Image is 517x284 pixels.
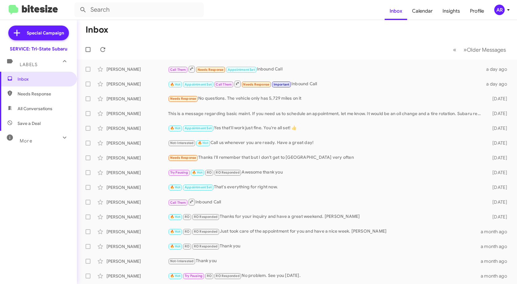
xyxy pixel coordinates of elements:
span: Call Them [216,82,232,86]
span: Appointment Set [185,82,212,86]
h1: Inbox [86,25,108,35]
nav: Page navigation example [450,43,510,56]
span: RO Responded [194,230,218,234]
span: Needs Response [18,91,70,97]
div: Thanks for your inquiry and have a great weekend. [PERSON_NAME] [168,213,484,220]
span: 🔥 Hot [198,141,208,145]
span: Needs Response [170,97,196,101]
span: Appointment Set [185,126,212,130]
div: [DATE] [484,125,512,131]
span: RO Responded [216,170,239,174]
div: This is a message regarding basic maint. If you need us to schedule an appointment, let me know. ... [168,110,484,117]
div: [DATE] [484,214,512,220]
button: AR [489,5,510,15]
input: Search [74,2,204,17]
span: Labels [20,62,38,67]
span: 🔥 Hot [170,230,181,234]
span: Appointment Set [185,185,212,189]
div: [PERSON_NAME] [106,170,168,176]
div: Just took care of the appointment for you and have a nice week. [PERSON_NAME] [168,228,481,235]
span: 🔥 Hot [170,185,181,189]
span: RO Responded [194,215,218,219]
div: That's everything for right now. [168,184,484,191]
div: [DATE] [484,96,512,102]
span: Try Pausing [170,170,188,174]
a: Inbox [385,2,407,20]
div: [DATE] [484,140,512,146]
span: Important [274,82,290,86]
span: RO [207,170,212,174]
span: Older Messages [467,46,506,53]
div: [DATE] [484,155,512,161]
div: [PERSON_NAME] [106,96,168,102]
span: 🔥 Hot [170,126,181,130]
a: Profile [465,2,489,20]
div: [PERSON_NAME] [106,273,168,279]
span: « [453,46,456,54]
div: [PERSON_NAME] [106,229,168,235]
div: [DATE] [484,170,512,176]
div: [PERSON_NAME] [106,81,168,87]
div: [PERSON_NAME] [106,199,168,205]
div: [PERSON_NAME] [106,110,168,117]
span: Special Campaign [27,30,64,36]
span: RO [207,274,212,278]
span: Call Them [170,201,186,205]
span: RO Responded [194,244,218,248]
span: RO Responded [216,274,239,278]
div: [PERSON_NAME] [106,243,168,250]
span: 🔥 Hot [170,244,181,248]
div: Inbound Call [168,80,484,88]
span: 🔥 Hot [170,274,181,278]
div: a month ago [481,243,512,250]
span: » [463,46,467,54]
div: a month ago [481,229,512,235]
div: a day ago [484,81,512,87]
span: Needs Response [198,68,224,72]
span: 🔥 Hot [192,170,202,174]
div: [PERSON_NAME] [106,155,168,161]
div: SERVICE: Tri-State Subaru [10,46,67,52]
span: Appointment Set [228,68,255,72]
span: RO [185,215,190,219]
a: Calendar [407,2,438,20]
span: Not-Interested [170,259,194,263]
div: Call us whenever you are ready. Have a great day! [168,139,484,146]
div: [PERSON_NAME] [106,258,168,264]
div: [PERSON_NAME] [106,184,168,190]
div: [PERSON_NAME] [106,66,168,72]
div: Thank you [168,258,481,265]
div: Inbound Call [168,65,484,73]
span: Call Them [170,68,186,72]
button: Previous [449,43,460,56]
span: Save a Deal [18,120,41,126]
span: Needs Response [243,82,269,86]
span: More [20,138,32,144]
div: Awesome thank you [168,169,484,176]
span: Insights [438,2,465,20]
span: All Conversations [18,106,52,112]
span: 🔥 Hot [170,82,181,86]
div: Thank you [168,243,481,250]
span: RO [185,244,190,248]
div: [DATE] [484,184,512,190]
span: Not-Interested [170,141,194,145]
a: Special Campaign [8,26,69,40]
div: [DATE] [484,110,512,117]
div: a month ago [481,258,512,264]
span: Inbox [18,76,70,82]
div: [PERSON_NAME] [106,125,168,131]
span: RO [185,230,190,234]
div: [PERSON_NAME] [106,140,168,146]
div: Inbound Call [168,198,484,206]
span: Needs Response [170,156,196,160]
div: [DATE] [484,199,512,205]
div: No questions. The vehicle only has 5,729 miles on it [168,95,484,102]
div: No problem. See you [DATE]. [168,272,481,279]
div: AR [494,5,505,15]
div: Yes that'll work just fine. You're all set! 👍 [168,125,484,132]
div: Thanks I'll remember that but I don't get to [GEOGRAPHIC_DATA] very often [168,154,484,161]
button: Next [460,43,510,56]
